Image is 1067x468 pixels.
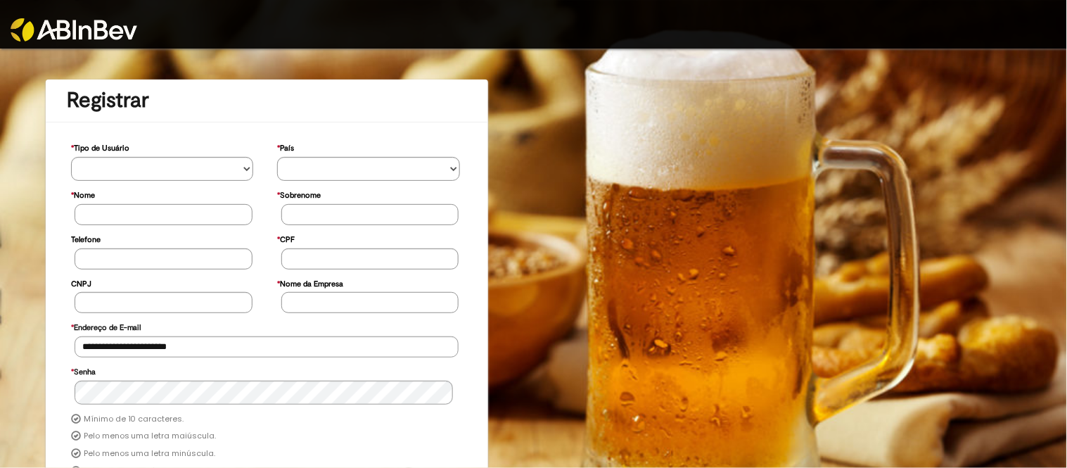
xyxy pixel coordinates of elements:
[84,414,184,425] label: Mínimo de 10 caracteres.
[71,316,141,336] label: Endereço de E-mail
[71,360,96,381] label: Senha
[277,272,343,293] label: Nome da Empresa
[71,137,129,157] label: Tipo de Usuário
[277,137,294,157] label: País
[84,431,217,442] label: Pelo menos uma letra maiúscula.
[67,89,467,112] h1: Registrar
[277,228,295,248] label: CPF
[84,448,216,460] label: Pelo menos uma letra minúscula.
[277,184,321,204] label: Sobrenome
[71,184,95,204] label: Nome
[11,18,137,42] img: ABInbev-white.png
[71,228,101,248] label: Telefone
[71,272,91,293] label: CNPJ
